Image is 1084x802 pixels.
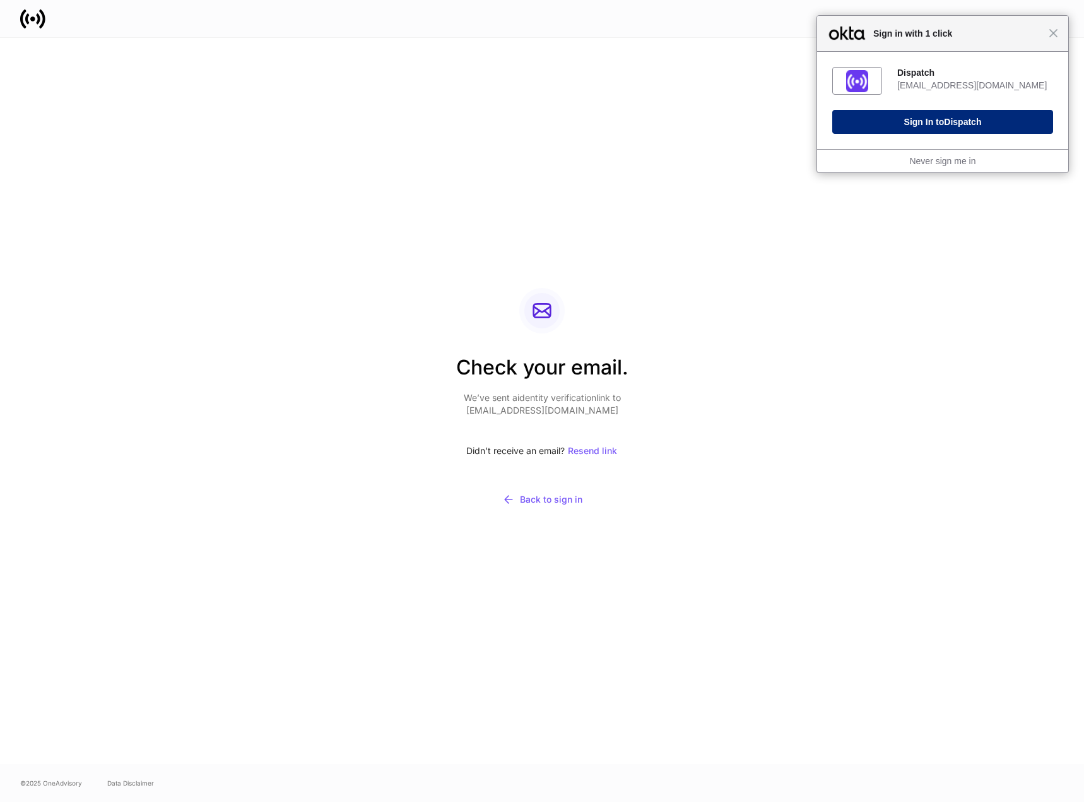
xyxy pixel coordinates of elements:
[456,437,628,465] div: Didn’t receive an email?
[456,392,628,417] p: We’ve sent a identity verification link to [EMAIL_ADDRESS][DOMAIN_NAME]
[944,117,981,127] span: Dispatch
[897,80,1053,91] div: [EMAIL_ADDRESS][DOMAIN_NAME]
[867,26,1049,41] span: Sign in with 1 click
[897,67,1053,78] div: Dispatch
[567,437,618,465] button: Resend link
[456,485,628,514] button: Back to sign in
[107,778,154,788] a: Data Disclaimer
[846,70,868,92] img: fs01jxrofoggULhDH358
[502,493,582,506] div: Back to sign in
[568,446,617,455] div: Resend link
[1049,28,1058,38] span: Close
[20,778,82,788] span: © 2025 OneAdvisory
[832,110,1053,134] button: Sign In toDispatch
[909,156,975,166] a: Never sign me in
[456,354,628,392] h2: Check your email.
